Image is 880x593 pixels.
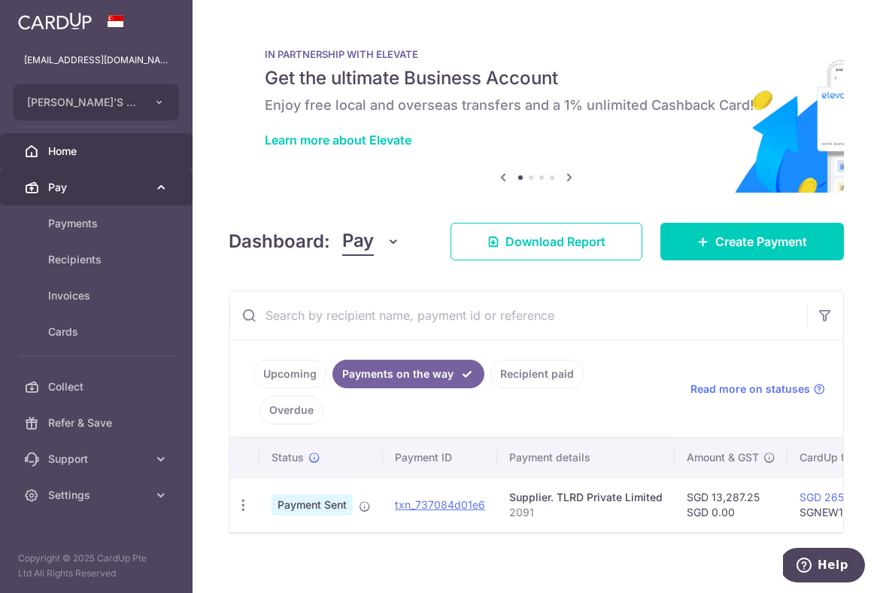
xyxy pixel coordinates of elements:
[48,379,147,394] span: Collect
[395,498,485,511] a: txn_737084d01e6
[509,490,663,505] div: Supplier. TLRD Private Limited
[342,227,400,256] button: Pay
[48,252,147,267] span: Recipients
[272,450,304,465] span: Status
[509,505,663,520] p: 2091
[265,96,808,114] h6: Enjoy free local and overseas transfers and a 1% unlimited Cashback Card!
[48,288,147,303] span: Invoices
[687,450,759,465] span: Amount & GST
[715,233,807,251] span: Create Payment
[783,548,865,585] iframe: Opens a widget where you can find more information
[48,180,147,195] span: Pay
[675,477,787,532] td: SGD 13,287.25 SGD 0.00
[253,360,326,388] a: Upcoming
[690,382,825,397] a: Read more on statuses
[48,488,147,503] span: Settings
[48,216,147,231] span: Payments
[229,291,807,339] input: Search by recipient name, payment id or reference
[48,324,147,339] span: Cards
[505,233,605,251] span: Download Report
[48,452,147,467] span: Support
[272,494,353,515] span: Payment Sent
[18,12,92,30] img: CardUp
[690,382,810,397] span: Read more on statuses
[229,228,330,255] h4: Dashboard:
[490,360,584,388] a: Recipient paid
[800,491,860,503] a: SGD 265.33
[24,53,168,68] p: [EMAIL_ADDRESS][DOMAIN_NAME]
[265,48,808,60] p: IN PARTNERSHIP WITH ELEVATE
[48,415,147,430] span: Refer & Save
[383,438,497,477] th: Payment ID
[14,84,179,120] button: [PERSON_NAME]'S TANDOOR PTE. LTD.
[48,144,147,159] span: Home
[259,396,323,424] a: Overdue
[451,223,642,260] a: Download Report
[342,227,374,256] span: Pay
[800,450,857,465] span: CardUp fee
[332,360,484,388] a: Payments on the way
[497,438,675,477] th: Payment details
[265,132,411,147] a: Learn more about Elevate
[660,223,844,260] a: Create Payment
[27,95,138,110] span: [PERSON_NAME]'S TANDOOR PTE. LTD.
[229,24,844,193] img: Renovation banner
[265,66,808,90] h5: Get the ultimate Business Account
